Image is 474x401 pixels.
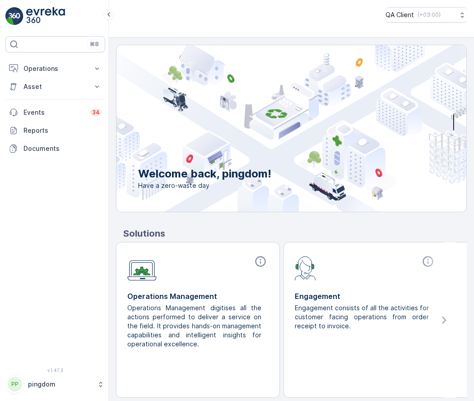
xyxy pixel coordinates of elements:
img: city illustration [76,45,466,212]
p: Solutions [123,227,467,240]
img: logo_light-DOdMpM7g.png [26,7,65,25]
button: PPpingdom [5,375,105,394]
p: ⌘B [90,41,99,48]
p: Documents [23,144,102,153]
p: Welcome back, pingdom! [138,167,271,181]
p: 34 [92,109,100,116]
p: Operations [23,64,87,73]
p: Engagement consists of all the activities for customer facing operations from order receipt to in... [295,303,429,331]
p: QA Client [386,10,414,19]
img: module-icon [295,255,316,280]
p: ( +03:00 ) [418,11,441,19]
a: Reports [5,121,105,140]
a: Documents [5,140,105,158]
button: Operations [5,60,105,78]
img: module-icon [127,255,157,281]
p: Operations Management [127,291,269,302]
p: Reports [23,126,102,135]
span: Have a zero-waste day [138,181,271,190]
p: Events [23,108,85,117]
div: PP [8,377,22,392]
button: QA Client(+03:00) [386,7,467,23]
p: Asset [23,82,87,91]
img: logo [5,7,23,25]
p: Operations Management digitises all the actions performed to deliver a service on the field. It p... [127,303,261,349]
button: Asset [5,78,105,96]
span: v 1.47.3 [5,368,105,373]
p: pingdom [28,380,93,389]
p: Engagement [295,291,436,302]
a: Events34 [5,103,105,121]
